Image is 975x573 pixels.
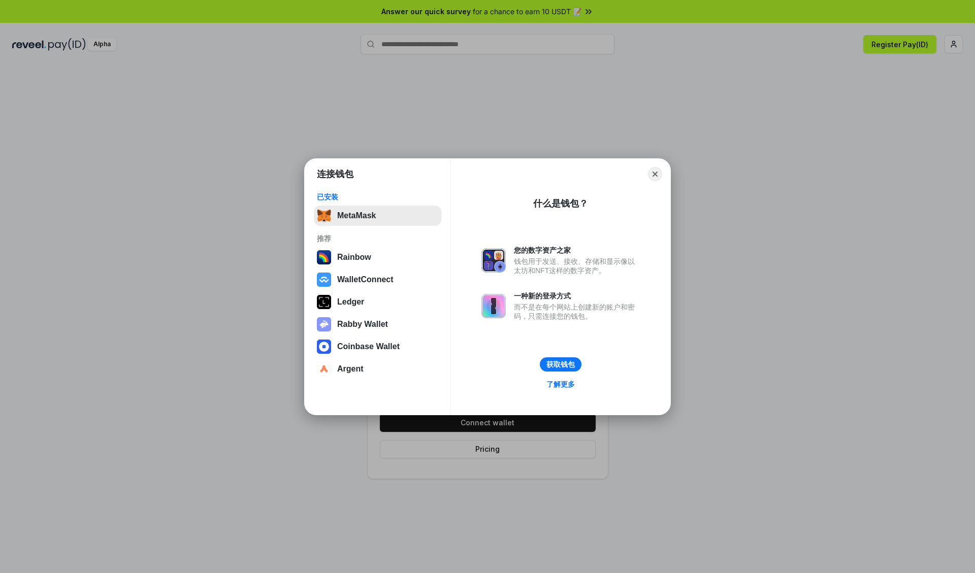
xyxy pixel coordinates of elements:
[314,206,441,226] button: MetaMask
[317,362,331,376] img: svg+xml,%3Csvg%20width%3D%2228%22%20height%3D%2228%22%20viewBox%3D%220%200%2028%2028%22%20fill%3D...
[317,340,331,354] img: svg+xml,%3Csvg%20width%3D%2228%22%20height%3D%2228%22%20viewBox%3D%220%200%2028%2028%22%20fill%3D...
[314,359,441,379] button: Argent
[546,380,575,389] div: 了解更多
[337,320,388,329] div: Rabby Wallet
[514,246,640,255] div: 您的数字资产之家
[514,257,640,275] div: 钱包用于发送、接收、存储和显示像以太坊和NFT这样的数字资产。
[648,167,662,181] button: Close
[317,234,438,243] div: 推荐
[314,292,441,312] button: Ledger
[540,378,581,391] a: 了解更多
[337,364,364,374] div: Argent
[514,302,640,321] div: 而不是在每个网站上创建新的账户和密码，只需连接您的钱包。
[317,317,331,331] img: svg+xml,%3Csvg%20xmlns%3D%22http%3A%2F%2Fwww.w3.org%2F2000%2Fsvg%22%20fill%3D%22none%22%20viewBox...
[514,291,640,300] div: 一种新的登录方式
[337,297,364,307] div: Ledger
[533,197,588,210] div: 什么是钱包？
[317,295,331,309] img: svg+xml,%3Csvg%20xmlns%3D%22http%3A%2F%2Fwww.w3.org%2F2000%2Fsvg%22%20width%3D%2228%22%20height%3...
[317,192,438,201] div: 已安装
[314,314,441,334] button: Rabby Wallet
[317,273,331,287] img: svg+xml,%3Csvg%20width%3D%2228%22%20height%3D%2228%22%20viewBox%3D%220%200%2028%2028%22%20fill%3D...
[314,247,441,267] button: Rainbow
[317,250,331,264] img: svg+xml,%3Csvg%20width%3D%22120%22%20height%3D%22120%22%20viewBox%3D%220%200%20120%20120%22%20fil...
[314,269,441,290] button: WalletConnect
[337,253,371,262] div: Rainbow
[546,360,575,369] div: 获取钱包
[540,357,581,372] button: 获取钱包
[337,275,394,284] div: WalletConnect
[317,168,353,180] h1: 连接钱包
[481,294,506,318] img: svg+xml,%3Csvg%20xmlns%3D%22http%3A%2F%2Fwww.w3.org%2F2000%2Fsvg%22%20fill%3D%22none%22%20viewBox...
[337,211,376,220] div: MetaMask
[337,342,400,351] div: Coinbase Wallet
[481,248,506,273] img: svg+xml,%3Csvg%20xmlns%3D%22http%3A%2F%2Fwww.w3.org%2F2000%2Fsvg%22%20fill%3D%22none%22%20viewBox...
[317,209,331,223] img: svg+xml,%3Csvg%20fill%3D%22none%22%20height%3D%2233%22%20viewBox%3D%220%200%2035%2033%22%20width%...
[314,336,441,357] button: Coinbase Wallet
